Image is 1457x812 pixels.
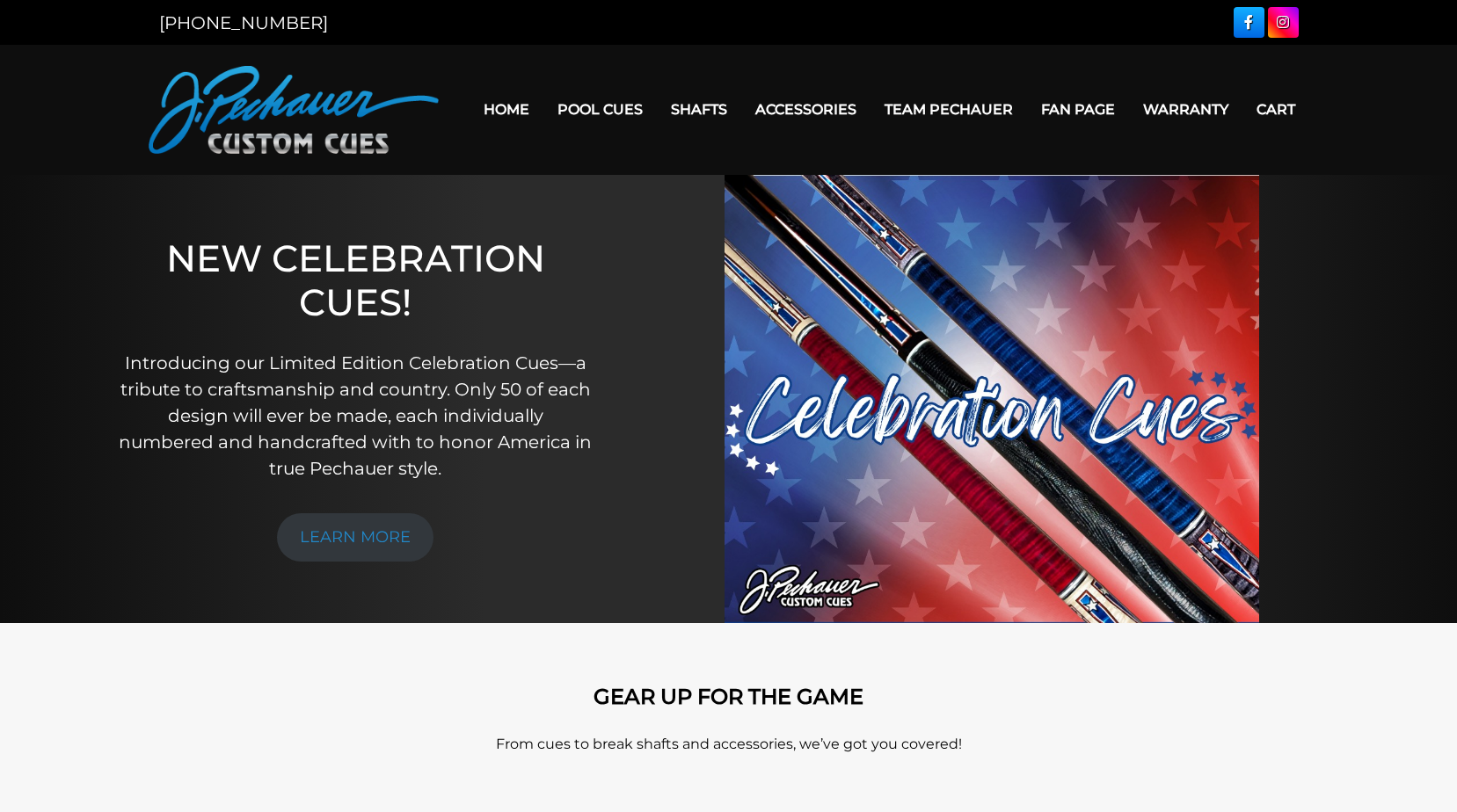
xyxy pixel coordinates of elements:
img: Pechauer Custom Cues [149,66,439,154]
a: Shafts [657,87,741,132]
a: Pool Cues [543,87,657,132]
a: Fan Page [1027,87,1129,132]
a: Team Pechauer [871,87,1027,132]
a: Accessories [741,87,871,132]
a: Home [470,87,543,132]
p: From cues to break shafts and accessories, we’ve got you covered! [228,734,1230,755]
a: Cart [1242,87,1309,132]
a: Warranty [1129,87,1242,132]
p: Introducing our Limited Edition Celebration Cues—a tribute to craftsmanship and country. Only 50 ... [118,350,593,482]
a: [PHONE_NUMBER] [159,12,328,33]
h1: NEW CELEBRATION CUES! [118,236,593,325]
strong: GEAR UP FOR THE GAME [594,684,863,709]
a: LEARN MORE [277,513,433,562]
